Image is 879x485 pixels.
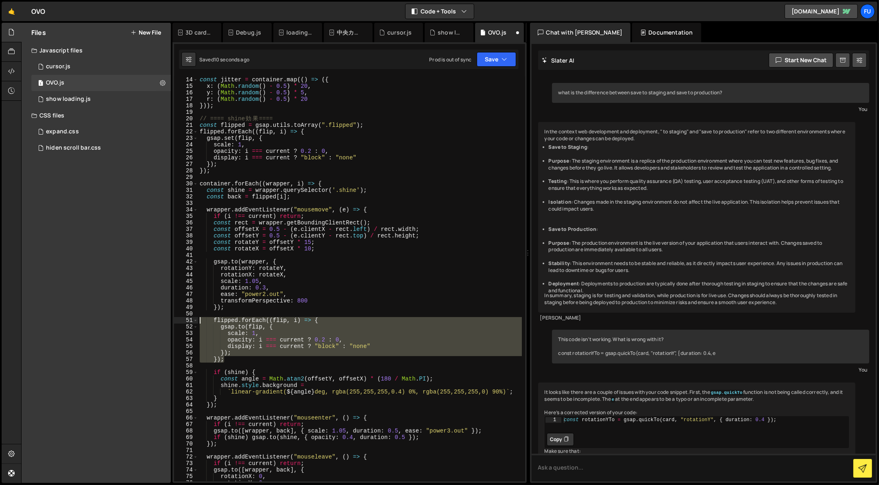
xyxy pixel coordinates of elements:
[174,259,198,265] div: 42
[174,350,198,356] div: 56
[174,272,198,278] div: 44
[438,28,464,37] div: show loading.js
[549,144,849,151] li: :
[199,56,249,63] div: Saved
[174,291,198,298] div: 47
[286,28,312,37] div: loadingPage.js
[174,421,198,428] div: 67
[769,53,833,67] button: Start new chat
[174,167,198,174] div: 28
[31,75,171,91] div: 17267/47848.js
[549,260,570,267] strong: Stability
[174,402,198,408] div: 64
[174,233,198,239] div: 38
[174,83,198,89] div: 15
[549,144,587,150] strong: Save to Staging
[552,330,870,363] div: This code isn't working. What is wrong with it? const rotationYTo = gsap.quickTo(card, "rotationY...
[540,315,854,322] div: [PERSON_NAME]
[46,79,64,87] div: OVO.js
[174,239,198,246] div: 39
[174,181,198,187] div: 30
[174,213,198,220] div: 35
[174,76,198,83] div: 14
[174,252,198,259] div: 41
[46,96,91,103] div: show loading.js
[710,390,744,396] code: gsap.quickTo
[542,57,575,64] h2: Slater AI
[174,226,198,233] div: 37
[174,187,198,194] div: 31
[387,28,412,37] div: cursor.js
[174,148,198,154] div: 25
[174,174,198,181] div: 29
[174,246,198,252] div: 40
[549,240,849,254] li: : The production environment is the live version of your application that users interact with. Ch...
[174,324,198,330] div: 52
[214,56,249,63] div: 10 seconds ago
[549,198,571,205] strong: Isolation
[174,382,198,389] div: 61
[174,298,198,304] div: 48
[549,281,849,294] li: : Deployments to production are typically done after thorough testing in staging to ensure that t...
[477,52,516,67] button: Save
[22,42,171,59] div: Javascript files
[22,107,171,124] div: CSS files
[174,343,198,350] div: 55
[174,441,198,447] div: 70
[174,317,198,324] div: 51
[174,356,198,363] div: 57
[174,408,198,415] div: 65
[174,467,198,473] div: 74
[174,128,198,135] div: 22
[174,115,198,122] div: 20
[174,265,198,272] div: 43
[337,28,363,37] div: 中央カードゆらゆら.js
[31,124,171,140] div: 17267/47820.css
[174,434,198,441] div: 69
[174,330,198,337] div: 53
[174,141,198,148] div: 24
[174,122,198,128] div: 21
[530,23,631,42] div: Chat with [PERSON_NAME]
[174,415,198,421] div: 66
[174,278,198,285] div: 45
[185,28,212,37] div: 3D card.js
[549,199,849,213] li: : Changes made in the staging environment do not affect the live application. This isolation help...
[538,122,856,313] div: In the context web development and deployment, " to staging" and "save to production" refer to tw...
[2,2,22,21] a: 🤙
[549,178,849,192] li: : This is where you perform quality assurance (QA) testing, user acceptance testing (UAT), and ot...
[31,28,46,37] h2: Files
[174,376,198,382] div: 60
[31,91,171,107] div: 17267/48011.js
[31,59,171,75] div: 17267/48012.js
[429,56,471,63] div: Prod is out of sync
[174,285,198,291] div: 46
[46,63,70,70] div: cursor.js
[174,304,198,311] div: 49
[549,280,579,287] strong: Deployment
[174,369,198,376] div: 59
[860,4,875,19] a: Fu
[174,154,198,161] div: 26
[174,389,198,395] div: 62
[174,109,198,115] div: 19
[31,140,171,156] div: 17267/47816.css
[174,460,198,467] div: 73
[174,473,198,480] div: 75
[174,89,198,96] div: 16
[547,433,574,446] button: Copy
[174,96,198,102] div: 17
[131,29,161,36] button: New File
[632,23,701,42] div: Documentation
[174,207,198,213] div: 34
[174,337,198,343] div: 54
[549,178,567,185] strong: Testing
[38,80,43,87] span: 1
[174,428,198,434] div: 68
[174,102,198,109] div: 18
[174,161,198,167] div: 27
[31,7,45,16] div: OVO
[174,454,198,460] div: 72
[174,395,198,402] div: 63
[236,28,261,37] div: Debug.js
